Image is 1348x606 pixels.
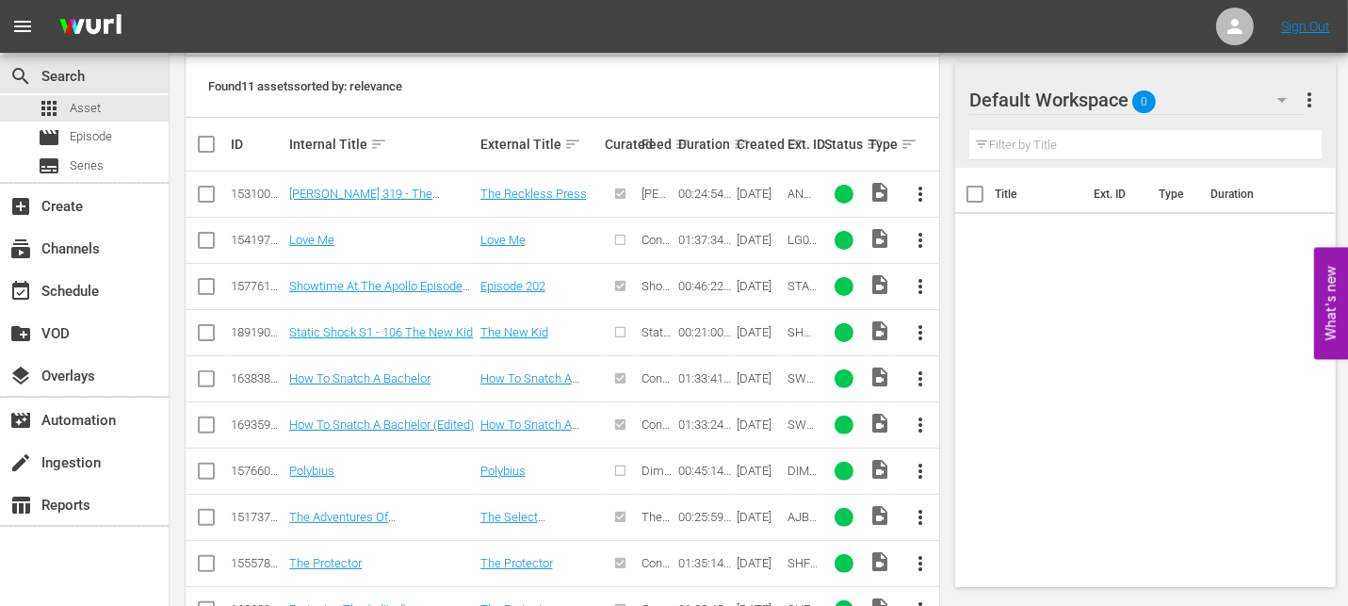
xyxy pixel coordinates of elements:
span: Episode [70,127,112,146]
span: Static Shock S1 [642,325,671,382]
a: The Adventures Of [PERSON_NAME] 112 - The Select [DEMOGRAPHIC_DATA] [289,510,469,552]
span: Video [869,319,891,342]
span: Video [869,227,891,250]
div: Curated [605,137,636,152]
th: Title [995,168,1082,221]
span: Video [869,366,891,388]
a: The New Kid [480,325,548,339]
span: more_vert [909,368,932,390]
div: 189190145 [231,325,284,339]
div: Feed [642,133,673,156]
span: SW0016F [788,371,814,400]
span: ANY319F [788,187,818,215]
button: more_vert [1299,77,1322,123]
span: Automation [9,409,32,432]
button: more_vert [898,449,943,494]
a: The Reckless Press [480,187,587,201]
span: Reports [9,494,32,516]
span: Series [38,155,60,177]
span: [PERSON_NAME] [642,187,672,243]
a: Polybius [480,464,526,478]
span: more_vert [909,460,932,483]
span: Showtime At The Apollo [642,279,672,364]
a: [PERSON_NAME] 319 - The Reckless Press [289,187,440,215]
div: 00:45:14.112 [678,464,731,478]
div: 169359183 [231,418,284,432]
span: more_vert [909,275,932,298]
span: Ingestion [9,451,32,474]
a: Polybius [289,464,334,478]
span: Video [869,273,891,296]
span: Content [642,556,670,584]
div: Created [737,133,782,156]
div: [DATE] [737,510,782,524]
span: Schedule [9,280,32,303]
div: 157761027 [231,279,284,293]
a: The Select [DEMOGRAPHIC_DATA] [480,510,595,552]
a: The Protector [480,556,553,570]
a: Sign Out [1281,19,1330,34]
span: SHK106F [788,325,818,353]
span: Create [9,195,32,218]
span: Episode [38,126,60,149]
span: VOD [9,322,32,345]
span: more_vert [909,506,932,529]
span: LG0289F [788,233,817,261]
div: Default Workspace [969,74,1305,126]
div: [DATE] [737,556,782,570]
div: 163838131 [231,371,284,385]
div: Duration [678,133,731,156]
div: [DATE] [737,325,782,339]
div: External Title [480,133,599,156]
th: Ext. ID [1082,168,1148,221]
span: Content [642,371,670,400]
span: more_vert [909,229,932,252]
span: Video [869,550,891,573]
a: How To Snatch A Bachelor [289,371,430,385]
div: Type [869,133,892,156]
div: Status [824,133,863,156]
div: [DATE] [737,233,782,247]
a: Love Me [289,233,334,247]
span: Content [642,233,670,261]
span: more_vert [909,183,932,205]
div: ID [231,137,284,152]
button: Open Feedback Widget [1314,247,1348,359]
span: Asset [38,97,60,120]
th: Type [1148,168,1200,221]
span: Video [869,181,891,204]
div: 01:33:41.449 [678,371,731,385]
span: sort [733,136,750,153]
div: 01:35:14.676 [678,556,731,570]
span: more_vert [909,552,932,575]
a: Love Me [480,233,526,247]
div: 153100026 [231,187,284,201]
div: 00:21:00.202 [678,325,731,339]
th: Duration [1200,168,1313,221]
div: 151737093 [231,510,284,524]
a: How To Snatch A Bachelor (Edited) [289,418,474,432]
span: sort [370,136,387,153]
span: Search [9,65,32,88]
div: 00:46:22.847 [678,279,731,293]
span: Content [642,418,670,446]
a: Episode 202 [480,279,545,293]
span: sort [564,136,581,153]
span: Video [869,412,891,434]
div: 157660799 [231,464,284,478]
button: more_vert [898,310,943,355]
div: 01:37:34.716 [678,233,731,247]
span: menu [11,15,34,38]
a: The Protector [289,556,362,570]
span: AJB112F [788,510,817,538]
a: How To Snatch A Bachelor [480,371,579,400]
div: [DATE] [737,279,782,293]
button: more_vert [898,218,943,263]
div: [DATE] [737,187,782,201]
button: more_vert [898,264,943,309]
span: more_vert [1299,89,1322,111]
div: Ext. ID [788,137,819,152]
span: more_vert [909,414,932,436]
button: more_vert [898,541,943,586]
div: [DATE] [737,464,782,478]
